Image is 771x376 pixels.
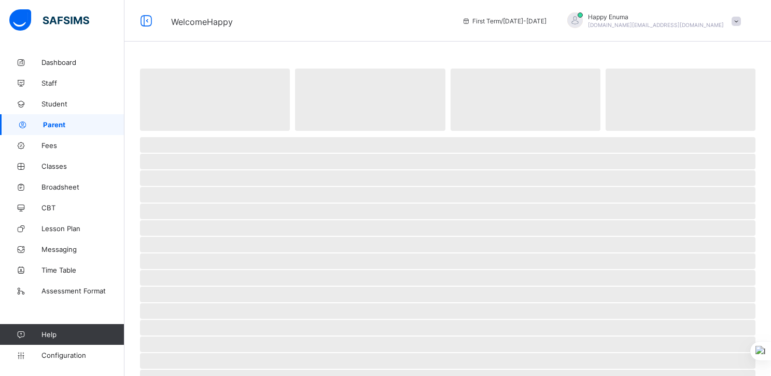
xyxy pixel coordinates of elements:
[41,204,124,212] span: CBT
[140,337,755,352] span: ‌
[557,12,746,30] div: HappyEnuma
[140,170,755,186] span: ‌
[140,303,755,319] span: ‌
[462,17,546,25] span: session/term information
[41,141,124,150] span: Fees
[41,287,124,295] span: Assessment Format
[41,330,124,339] span: Help
[140,204,755,219] span: ‌
[140,237,755,252] span: ‌
[41,100,124,108] span: Student
[41,79,124,87] span: Staff
[140,154,755,169] span: ‌
[140,69,290,131] span: ‌
[451,69,600,131] span: ‌
[295,69,445,131] span: ‌
[140,320,755,335] span: ‌
[140,353,755,369] span: ‌
[588,13,724,21] span: Happy Enuma
[41,183,124,191] span: Broadsheet
[41,245,124,253] span: Messaging
[171,17,233,27] span: Welcome Happy
[9,9,89,31] img: safsims
[43,120,124,129] span: Parent
[41,162,124,170] span: Classes
[140,253,755,269] span: ‌
[606,69,755,131] span: ‌
[140,137,755,153] span: ‌
[140,270,755,286] span: ‌
[41,351,124,359] span: Configuration
[588,22,724,28] span: [DOMAIN_NAME][EMAIL_ADDRESS][DOMAIN_NAME]
[41,58,124,66] span: Dashboard
[140,220,755,236] span: ‌
[140,287,755,302] span: ‌
[41,224,124,233] span: Lesson Plan
[41,266,124,274] span: Time Table
[140,187,755,203] span: ‌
